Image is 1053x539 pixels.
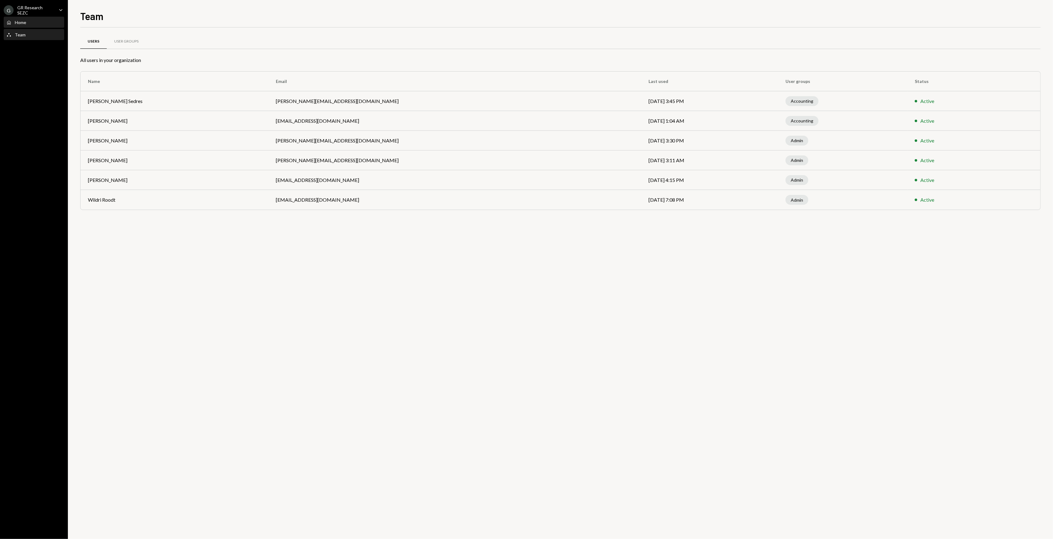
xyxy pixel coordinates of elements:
[268,131,641,150] td: [PERSON_NAME][EMAIL_ADDRESS][DOMAIN_NAME]
[4,17,64,28] a: Home
[17,5,54,15] div: GR Research SEZC
[641,91,778,111] td: [DATE] 3:45 PM
[907,72,1000,91] th: Status
[107,34,146,49] a: User Groups
[268,72,641,91] th: Email
[81,111,268,131] td: [PERSON_NAME]
[786,175,808,185] div: Admin
[268,111,641,131] td: [EMAIL_ADDRESS][DOMAIN_NAME]
[81,91,268,111] td: [PERSON_NAME] Sedres
[268,91,641,111] td: [PERSON_NAME][EMAIL_ADDRESS][DOMAIN_NAME]
[641,111,778,131] td: [DATE] 1:04 AM
[268,190,641,210] td: [EMAIL_ADDRESS][DOMAIN_NAME]
[80,10,103,22] h1: Team
[920,97,934,105] div: Active
[641,72,778,91] th: Last used
[641,190,778,210] td: [DATE] 7:08 PM
[920,176,934,184] div: Active
[81,150,268,170] td: [PERSON_NAME]
[920,196,934,204] div: Active
[786,195,808,205] div: Admin
[641,150,778,170] td: [DATE] 3:11 AM
[641,170,778,190] td: [DATE] 4:15 PM
[786,155,808,165] div: Admin
[81,190,268,210] td: Wildri Roodt
[88,39,99,44] div: Users
[15,20,26,25] div: Home
[786,136,808,146] div: Admin
[786,96,819,106] div: Accounting
[81,131,268,150] td: [PERSON_NAME]
[81,170,268,190] td: [PERSON_NAME]
[920,117,934,125] div: Active
[268,150,641,170] td: [PERSON_NAME][EMAIL_ADDRESS][DOMAIN_NAME]
[81,72,268,91] th: Name
[15,32,26,37] div: Team
[641,131,778,150] td: [DATE] 3:30 PM
[778,72,908,91] th: User groups
[920,157,934,164] div: Active
[80,56,1041,64] div: All users in your organization
[80,34,107,49] a: Users
[920,137,934,144] div: Active
[268,170,641,190] td: [EMAIL_ADDRESS][DOMAIN_NAME]
[114,39,139,44] div: User Groups
[4,5,14,15] div: G
[4,29,64,40] a: Team
[786,116,819,126] div: Accounting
